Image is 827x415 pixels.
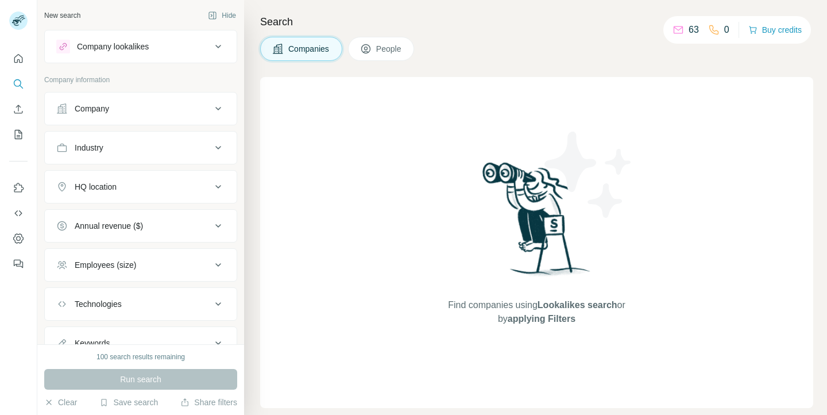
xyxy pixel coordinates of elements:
[9,228,28,249] button: Dashboard
[689,23,699,37] p: 63
[9,203,28,224] button: Use Surfe API
[9,253,28,274] button: Feedback
[9,124,28,145] button: My lists
[75,220,143,232] div: Annual revenue ($)
[508,314,575,324] span: applying Filters
[77,41,149,52] div: Company lookalikes
[477,159,597,287] img: Surfe Illustration - Woman searching with binoculars
[44,397,77,408] button: Clear
[45,95,237,122] button: Company
[376,43,403,55] span: People
[9,74,28,94] button: Search
[445,298,628,326] span: Find companies using or by
[75,337,110,349] div: Keywords
[537,123,640,226] img: Surfe Illustration - Stars
[44,75,237,85] p: Company information
[260,14,813,30] h4: Search
[45,251,237,279] button: Employees (size)
[180,397,237,408] button: Share filters
[724,23,729,37] p: 0
[9,48,28,69] button: Quick start
[45,33,237,60] button: Company lookalikes
[200,7,244,24] button: Hide
[96,352,185,362] div: 100 search results remaining
[9,99,28,120] button: Enrich CSV
[75,259,136,271] div: Employees (size)
[288,43,330,55] span: Companies
[45,329,237,357] button: Keywords
[45,173,237,201] button: HQ location
[9,178,28,198] button: Use Surfe on LinkedIn
[44,10,80,21] div: New search
[45,290,237,318] button: Technologies
[75,298,122,310] div: Technologies
[538,300,617,310] span: Lookalikes search
[75,142,103,153] div: Industry
[99,397,158,408] button: Save search
[75,103,109,114] div: Company
[45,134,237,162] button: Industry
[75,181,117,193] div: HQ location
[748,22,802,38] button: Buy credits
[45,212,237,240] button: Annual revenue ($)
